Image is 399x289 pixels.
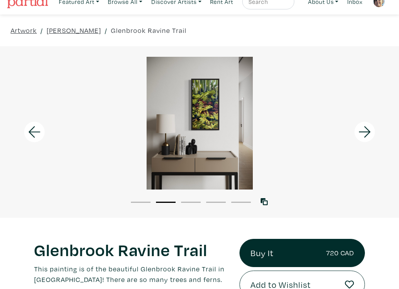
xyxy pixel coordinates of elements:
[105,25,107,36] span: /
[40,25,43,36] span: /
[156,202,176,203] button: 2 of 5
[34,264,228,285] p: This painting is of the beautiful Glenbrook Ravine Trail in [GEOGRAPHIC_DATA]! There are so many ...
[239,239,365,267] a: Buy It720 CAD
[326,247,354,258] small: 720 CAD
[231,202,251,203] button: 5 of 5
[206,202,226,203] button: 4 of 5
[131,202,151,203] button: 1 of 5
[34,239,228,260] h1: Glenbrook Ravine Trail
[111,25,187,36] a: Glenbrook Ravine Trail
[11,25,37,36] a: Artwork
[181,202,201,203] button: 3 of 5
[47,25,101,36] a: [PERSON_NAME]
